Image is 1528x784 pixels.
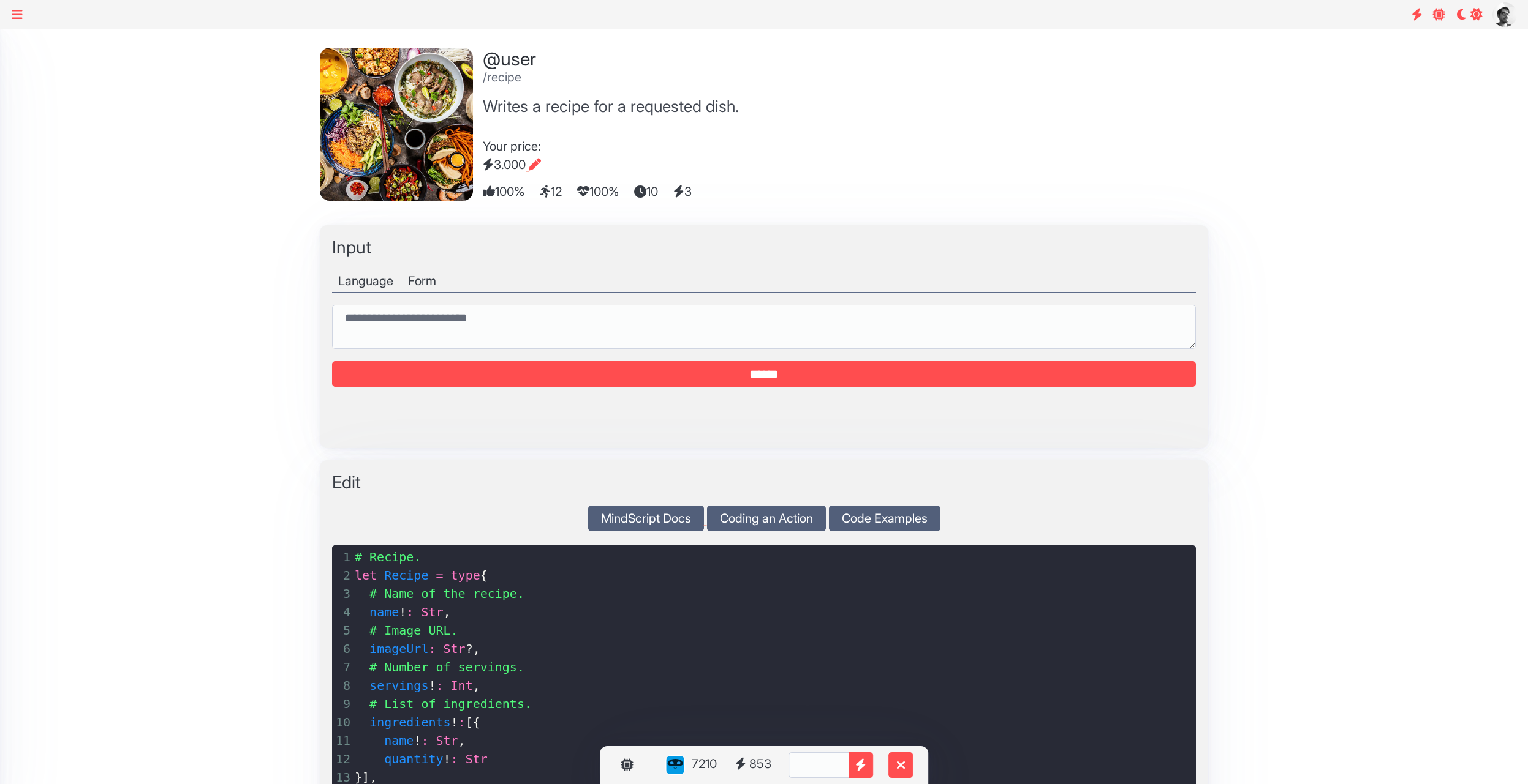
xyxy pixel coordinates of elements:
[451,752,458,766] span: :
[436,733,458,748] span: Str
[332,621,352,640] div: 5
[451,678,473,693] span: Int
[369,641,428,656] span: imageUrl
[540,182,574,201] span: 12
[332,676,352,695] div: 8
[332,695,352,713] div: 9
[332,237,1196,258] h2: Input
[436,678,443,693] span: :
[466,752,488,766] span: Str
[355,568,377,583] span: let
[483,70,739,84] h2: /recipe
[355,550,421,564] span: # Recipe.
[588,506,704,531] button: MindScript Docs
[369,623,458,638] span: # Image URL.
[384,752,443,766] span: quantity
[332,640,352,658] div: 6
[444,641,466,656] span: Str
[369,696,532,711] span: # List of ingredients.
[673,182,704,201] span: 3
[829,506,940,531] button: Code Examples
[369,678,428,693] span: servings
[355,605,451,619] span: ! ,
[458,715,466,730] span: :
[384,568,428,583] span: Recipe
[829,511,940,526] a: Code Examples
[355,733,466,748] span: ! ,
[355,641,480,656] span: ?,
[332,271,399,292] div: Language
[428,641,436,656] span: :
[707,506,826,531] button: Coding an Action
[332,603,352,621] div: 4
[332,584,352,603] div: 3
[451,568,480,583] span: type
[355,752,488,766] span: !
[588,511,707,526] a: MindScript Docs
[332,750,352,768] div: 12
[483,155,739,174] div: 3.000
[436,568,443,583] span: =
[483,182,537,201] span: 100%
[332,472,1196,493] h2: Edit
[707,511,826,526] a: Coding an Action
[483,97,739,116] h3: Writes a recipe for a requested dish.
[332,566,352,584] div: 2
[483,48,739,70] h1: @user
[421,605,443,619] span: Str
[369,586,524,601] span: # Name of the recipe.
[332,548,352,566] div: 1
[1492,2,1517,27] img: citations
[369,605,399,619] span: name
[332,658,352,676] div: 7
[332,731,352,750] div: 11
[406,605,414,619] span: :
[634,182,670,201] span: 10
[332,713,352,731] div: 10
[355,678,480,693] span: ! ,
[369,660,524,674] span: # Number of servings.
[577,182,631,201] span: 100%
[421,733,428,748] span: :
[483,137,739,174] div: Your price:
[384,733,414,748] span: name
[369,715,450,730] span: ingredients
[355,715,480,730] span: ! [{
[402,271,442,292] div: Form
[355,568,488,583] span: {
